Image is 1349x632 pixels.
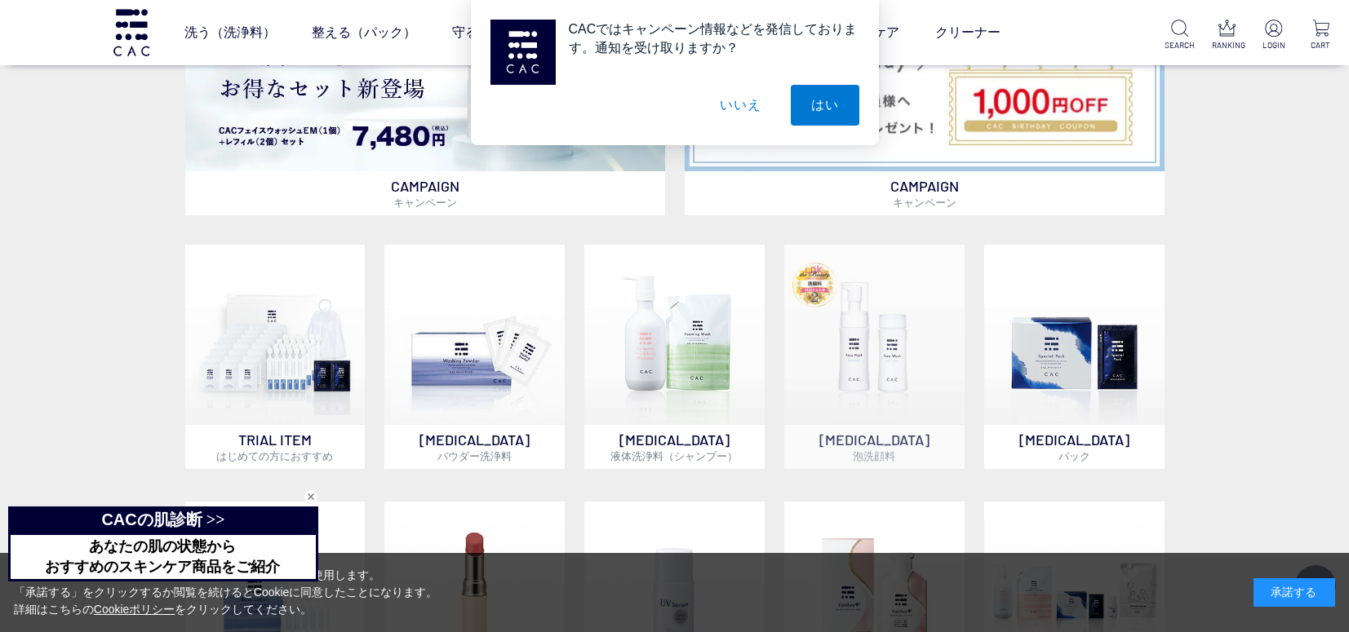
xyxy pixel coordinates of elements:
img: トライアルセット [185,245,366,425]
span: キャンペーン [893,196,956,209]
p: TRIAL ITEM [185,425,366,469]
span: 液体洗浄料（シャンプー） [610,449,738,462]
span: キャンペーン [393,196,457,209]
span: 泡洗顔料 [853,449,895,462]
a: [MEDICAL_DATA]パウダー洗浄料 [384,245,565,469]
div: 承諾する [1254,578,1335,607]
button: いいえ [699,85,781,126]
p: CAMPAIGN [185,171,665,215]
p: [MEDICAL_DATA] [584,425,765,469]
a: トライアルセット TRIAL ITEMはじめての方におすすめ [185,245,366,469]
div: 当サイトでは、お客様へのサービス向上のためにCookieを使用します。 「承諾する」をクリックするか閲覧を続けるとCookieに同意したことになります。 詳細はこちらの をクリックしてください。 [14,567,438,618]
span: パウダー洗浄料 [437,449,512,462]
button: はい [791,85,859,126]
img: notification icon [490,20,556,85]
a: Cookieポリシー [94,603,175,616]
p: [MEDICAL_DATA] [784,425,965,469]
p: [MEDICAL_DATA] [984,425,1165,469]
span: はじめての方におすすめ [216,449,333,462]
a: [MEDICAL_DATA]液体洗浄料（シャンプー） [584,245,765,469]
div: CACではキャンペーン情報などを発信しております。通知を受け取りますか？ [556,20,859,57]
p: [MEDICAL_DATA] [384,425,565,469]
a: [MEDICAL_DATA]パック [984,245,1165,469]
p: CAMPAIGN [685,171,1165,215]
img: 泡洗顔料 [784,245,965,425]
span: パック [1058,449,1090,462]
a: 泡洗顔料 [MEDICAL_DATA]泡洗顔料 [784,245,965,469]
